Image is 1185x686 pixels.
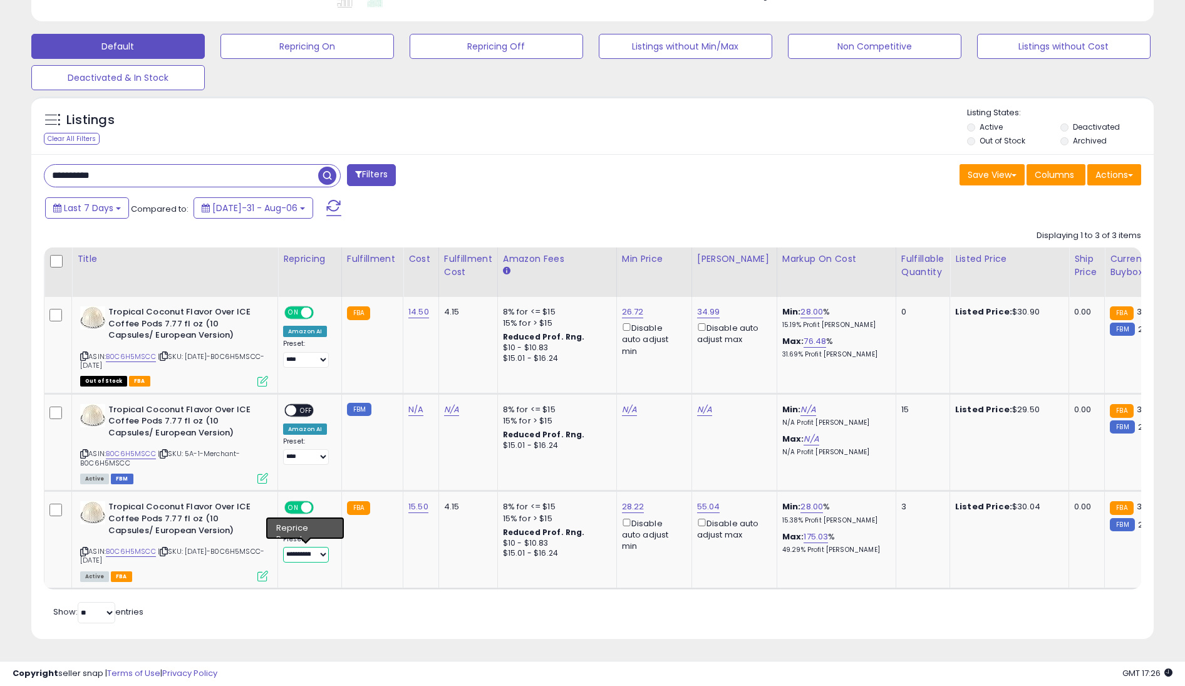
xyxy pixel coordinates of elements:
div: Disable auto adjust min [622,321,682,357]
small: FBM [1110,323,1134,336]
p: 31.69% Profit [PERSON_NAME] [782,350,886,359]
a: 28.00 [800,501,823,513]
div: 15% for > $15 [503,318,607,329]
div: 3 [901,501,940,512]
a: N/A [697,403,712,416]
div: 8% for <= $15 [503,501,607,512]
span: FBA [129,376,150,387]
div: Amazon Fees [503,252,611,266]
strong: Copyright [13,667,58,679]
div: 0.00 [1074,306,1095,318]
button: Repricing On [220,34,394,59]
label: Active [980,122,1003,132]
small: FBA [347,501,370,515]
b: Reduced Prof. Rng. [503,331,585,342]
div: ASIN: [80,501,268,580]
p: 49.29% Profit [PERSON_NAME] [782,546,886,554]
div: $10 - $10.83 [503,343,607,353]
b: Tropical Coconut Flavor Over ICE Coffee Pods 7.77 fl oz (10 Capsules/ European Version) [108,404,261,442]
small: FBA [1110,306,1133,320]
div: Listed Price [955,252,1063,266]
div: Title [77,252,272,266]
div: $29.50 [955,404,1059,415]
a: N/A [804,433,819,445]
b: Max: [782,433,804,445]
div: 0.00 [1074,404,1095,415]
div: 4.15 [444,306,488,318]
a: 175.03 [804,531,828,543]
span: 30.1 [1137,306,1152,318]
div: Fulfillable Quantity [901,252,944,279]
label: Archived [1073,135,1107,146]
button: Actions [1087,164,1141,185]
a: N/A [800,403,815,416]
button: Columns [1027,164,1085,185]
div: Min Price [622,252,686,266]
button: Default [31,34,205,59]
div: Cost [408,252,433,266]
span: 30.1 [1137,403,1152,415]
span: 28.9 [1138,323,1156,335]
div: Displaying 1 to 3 of 3 items [1037,230,1141,242]
span: FBA [111,571,132,582]
b: Reduced Prof. Rng. [503,527,585,538]
div: ASIN: [80,306,268,385]
span: | SKU: [DATE]-B0C6H5MSCC-[DATE] [80,351,264,370]
div: Amazon AI [283,326,327,337]
p: 15.19% Profit [PERSON_NAME] [782,321,886,330]
small: FBA [1110,404,1133,418]
span: 2025-08-14 17:26 GMT [1122,667,1172,679]
div: Disable auto adjust max [697,516,767,541]
a: 14.50 [408,306,429,318]
div: % [782,336,886,359]
div: Markup on Cost [782,252,891,266]
div: Preset: [283,340,332,368]
div: 0.00 [1074,501,1095,512]
span: Columns [1035,169,1074,181]
div: Fulfillment Cost [444,252,492,279]
th: The percentage added to the cost of goods (COGS) that forms the calculator for Min & Max prices. [777,247,896,297]
small: FBM [1110,518,1134,531]
a: B0C6H5MSCC [106,351,156,362]
div: 0 [901,306,940,318]
div: $30.90 [955,306,1059,318]
span: [DATE]-31 - Aug-06 [212,202,298,214]
div: 8% for <= $15 [503,306,607,318]
small: FBA [1110,501,1133,515]
div: [PERSON_NAME] [697,252,772,266]
a: B0C6H5MSCC [106,449,156,459]
a: 34.99 [697,306,720,318]
b: Max: [782,335,804,347]
b: Tropical Coconut Flavor Over ICE Coffee Pods 7.77 fl oz (10 Capsules/ European Version) [108,501,261,539]
button: Listings without Cost [977,34,1151,59]
div: 15 [901,404,940,415]
div: Disable auto adjust max [697,321,767,345]
a: N/A [622,403,637,416]
button: Non Competitive [788,34,961,59]
div: Ship Price [1074,252,1099,279]
b: Tropical Coconut Flavor Over ICE Coffee Pods 7.77 fl oz (10 Capsules/ European Version) [108,306,261,345]
small: Amazon Fees. [503,266,510,277]
small: FBM [1110,420,1134,434]
div: 8% for <= $15 [503,404,607,415]
span: All listings currently available for purchase on Amazon [80,571,109,582]
div: Preset: [283,437,332,465]
button: Save View [960,164,1025,185]
div: Repricing [283,252,336,266]
div: 15% for > $15 [503,415,607,427]
b: Reduced Prof. Rng. [503,429,585,440]
div: $15.01 - $16.24 [503,440,607,451]
b: Min: [782,501,801,512]
button: Listings without Min/Max [599,34,772,59]
span: OFF [312,308,332,318]
small: FBA [347,306,370,320]
a: 28.22 [622,501,644,513]
p: Listing States: [967,107,1154,119]
div: Disable auto adjust min [622,516,682,553]
p: 15.38% Profit [PERSON_NAME] [782,516,886,525]
label: Out of Stock [980,135,1025,146]
div: $15.01 - $16.24 [503,353,607,364]
button: [DATE]-31 - Aug-06 [194,197,313,219]
label: Deactivated [1073,122,1120,132]
span: 28.9 [1138,421,1156,433]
